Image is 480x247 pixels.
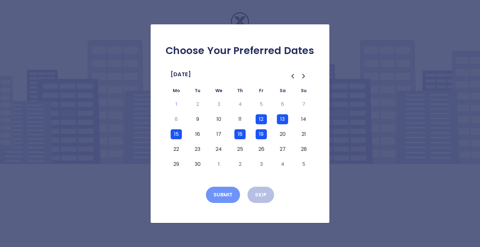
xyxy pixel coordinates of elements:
button: Tuesday, September 30th, 2025 [192,159,203,169]
button: Friday, September 19th, 2025, selected [256,129,267,139]
h2: Choose Your Preferred Dates [161,44,319,57]
button: Wednesday, September 3rd, 2025 [213,99,224,109]
button: Monday, September 15th, 2025, selected [171,129,182,139]
th: Sunday [293,87,314,97]
button: Monday, September 8th, 2025 [171,114,182,124]
th: Wednesday [208,87,229,97]
th: Saturday [272,87,293,97]
th: Tuesday [187,87,208,97]
button: Wednesday, September 24th, 2025 [213,144,224,154]
button: Saturday, September 20th, 2025 [277,129,288,139]
button: Monday, September 29th, 2025 [171,159,182,169]
button: Thursday, September 4th, 2025 [234,99,246,109]
button: Sunday, September 14th, 2025 [298,114,309,124]
button: Thursday, September 25th, 2025 [234,144,246,154]
button: Thursday, September 11th, 2025 [234,114,246,124]
button: Tuesday, September 16th, 2025 [192,129,203,139]
button: Go to the Previous Month [287,71,298,82]
button: Tuesday, September 23rd, 2025 [192,144,203,154]
button: Wednesday, September 17th, 2025 [213,129,224,139]
button: Sunday, September 21st, 2025 [298,129,309,139]
button: Thursday, September 18th, 2025, selected [234,129,246,139]
button: Today, Monday, September 1st, 2025 [171,99,182,109]
img: Logo [209,12,271,43]
button: Sunday, September 28th, 2025 [298,144,309,154]
button: Friday, September 5th, 2025 [256,99,267,109]
button: Tuesday, September 2nd, 2025 [192,99,203,109]
th: Monday [166,87,187,97]
button: Friday, October 3rd, 2025 [256,159,267,169]
button: Wednesday, October 1st, 2025 [213,159,224,169]
button: Saturday, September 13th, 2025, selected [277,114,288,124]
button: Monday, September 22nd, 2025 [171,144,182,154]
button: Sunday, September 7th, 2025 [298,99,309,109]
button: Saturday, September 6th, 2025 [277,99,288,109]
button: Saturday, October 4th, 2025 [277,159,288,169]
th: Thursday [229,87,251,97]
button: Thursday, October 2nd, 2025 [234,159,246,169]
th: Friday [251,87,272,97]
button: Submit [206,187,240,203]
button: Sunday, October 5th, 2025 [298,159,309,169]
button: Tuesday, September 9th, 2025 [192,114,203,124]
button: Wednesday, September 10th, 2025 [213,114,224,124]
button: Saturday, September 27th, 2025 [277,144,288,154]
span: [DATE] [171,69,191,79]
table: September 2025 [166,87,314,172]
button: Skip [247,187,274,203]
button: Friday, September 12th, 2025, selected [256,114,267,124]
button: Go to the Next Month [298,71,309,82]
button: Friday, September 26th, 2025 [256,144,267,154]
